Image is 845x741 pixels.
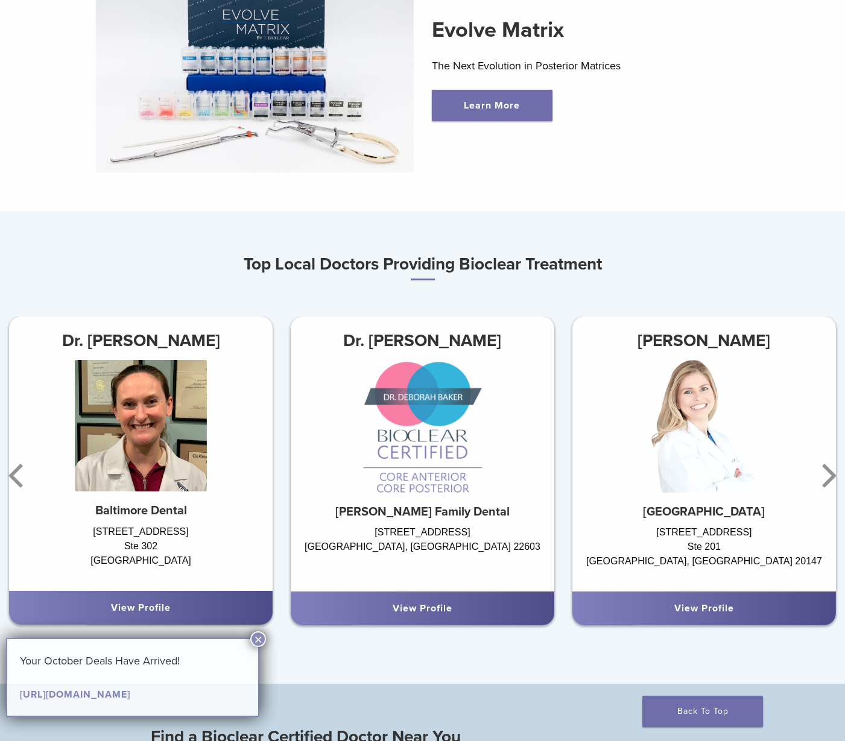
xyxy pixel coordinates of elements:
[674,602,734,614] a: View Profile
[335,505,510,519] strong: [PERSON_NAME] Family Dental
[651,360,757,493] img: Dr. Maya Bachour
[20,652,245,670] p: Your October Deals Have Arrived!
[642,696,763,727] a: Back To Top
[393,602,452,614] a: View Profile
[95,503,187,518] strong: Baltimore Dental
[9,326,273,355] h3: Dr. [PERSON_NAME]
[815,440,839,512] button: Next
[291,525,554,579] div: [STREET_ADDRESS] [GEOGRAPHIC_DATA], [GEOGRAPHIC_DATA] 22603
[432,57,749,75] p: The Next Evolution in Posterior Matrices
[20,689,130,701] a: [URL][DOMAIN_NAME]
[643,505,765,519] strong: [GEOGRAPHIC_DATA]
[291,326,554,355] h3: Dr. [PERSON_NAME]
[362,360,483,493] img: Dr. Deborah Baker
[572,326,836,355] h3: [PERSON_NAME]
[9,525,273,579] div: [STREET_ADDRESS] Ste 302 [GEOGRAPHIC_DATA]
[572,525,836,579] div: [STREET_ADDRESS] Ste 201 [GEOGRAPHIC_DATA], [GEOGRAPHIC_DATA] 20147
[432,16,749,45] h2: Evolve Matrix
[432,90,552,121] a: Learn More
[75,360,207,492] img: Dr. Rebecca Allen
[250,631,266,647] button: Close
[6,440,30,512] button: Previous
[111,602,171,614] a: View Profile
